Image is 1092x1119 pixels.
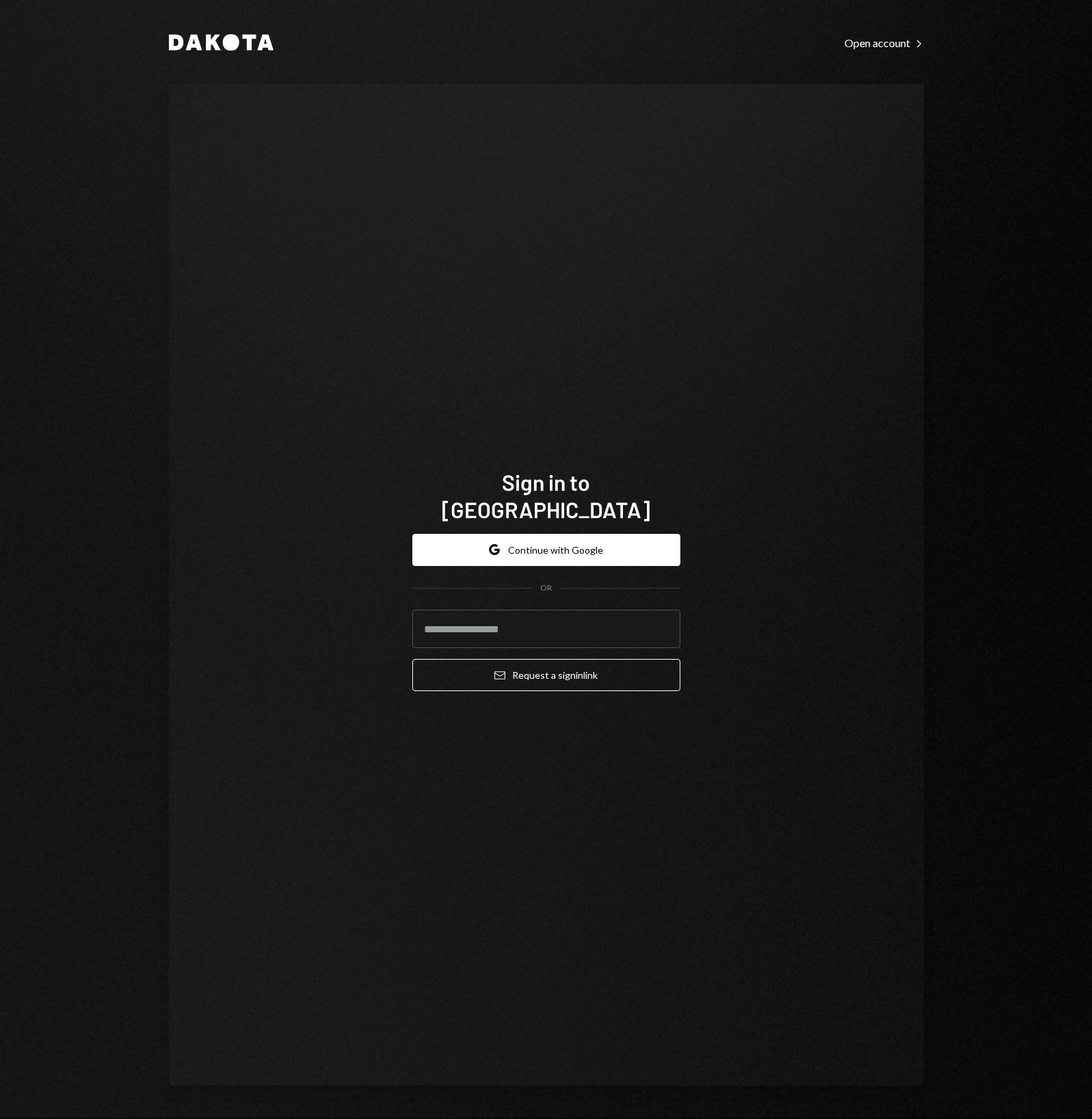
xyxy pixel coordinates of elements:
div: OR [540,582,552,594]
div: Open account [844,36,924,50]
a: Open account [844,35,924,50]
button: Request a signinlink [412,659,680,691]
h1: Sign in to [GEOGRAPHIC_DATA] [412,468,680,523]
button: Continue with Google [412,534,680,566]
